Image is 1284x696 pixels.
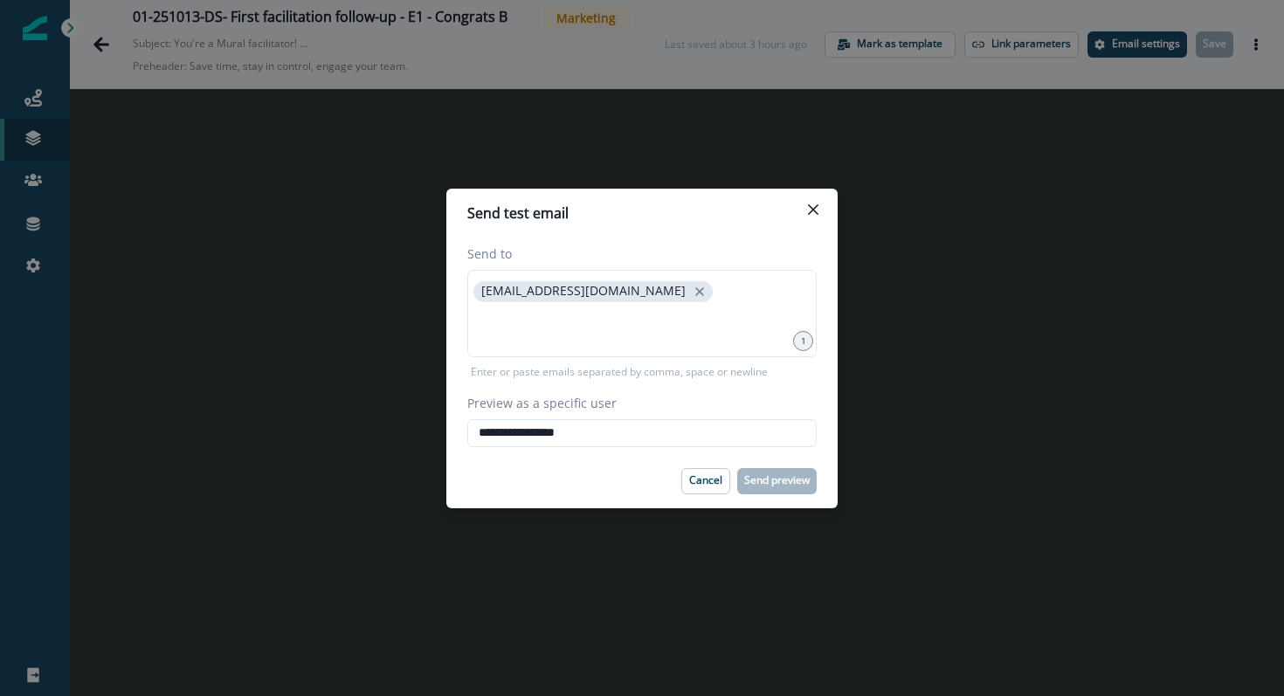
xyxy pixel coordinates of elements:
button: Close [799,196,827,224]
p: Cancel [689,474,722,486]
label: Preview as a specific user [467,394,806,412]
p: Enter or paste emails separated by comma, space or newline [467,364,771,380]
label: Send to [467,245,806,263]
div: 1 [793,331,813,351]
button: close [691,283,708,300]
button: Cancel [681,468,730,494]
p: Send preview [744,474,810,486]
p: Send test email [467,203,569,224]
button: Send preview [737,468,817,494]
p: [EMAIL_ADDRESS][DOMAIN_NAME] [481,284,686,299]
